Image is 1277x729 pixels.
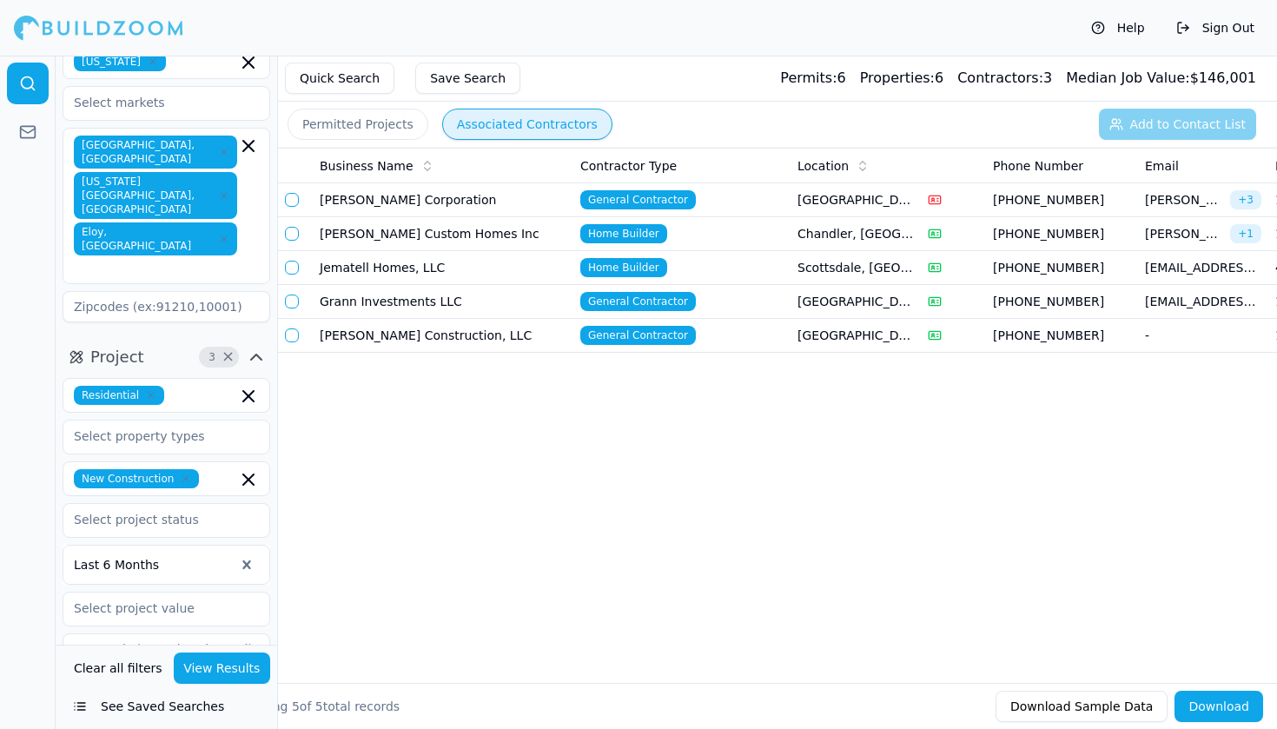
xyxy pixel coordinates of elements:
[74,52,166,71] span: [US_STATE]
[74,136,237,169] span: [GEOGRAPHIC_DATA], [GEOGRAPHIC_DATA]
[285,63,394,94] button: Quick Search
[993,259,1131,276] span: [PHONE_NUMBER]
[313,217,573,251] td: [PERSON_NAME] Custom Homes Inc
[313,183,573,217] td: [PERSON_NAME] Corporation
[580,258,667,277] span: Home Builder
[791,285,921,319] td: [GEOGRAPHIC_DATA], [GEOGRAPHIC_DATA]
[1145,191,1223,209] span: [PERSON_NAME][EMAIL_ADDRESS][DOMAIN_NAME]
[580,224,667,243] span: Home Builder
[63,87,248,118] input: Select markets
[63,421,248,452] input: Select property types
[791,217,921,251] td: Chandler, [GEOGRAPHIC_DATA]
[957,68,1052,89] div: 3
[1145,293,1261,310] span: [EMAIL_ADDRESS][DOMAIN_NAME]
[1066,68,1256,89] div: $ 146,001
[580,157,677,175] span: Contractor Type
[780,70,837,86] span: Permits:
[63,691,270,722] button: See Saved Searches
[993,225,1131,242] span: [PHONE_NUMBER]
[415,63,520,94] button: Save Search
[69,653,167,684] button: Clear all filters
[313,319,573,353] td: [PERSON_NAME] Construction, LLC
[1230,224,1261,243] span: + 1
[442,109,612,140] button: Associated Contractors
[996,691,1168,722] button: Download Sample Data
[288,109,428,140] button: Permitted Projects
[993,327,1131,344] span: [PHONE_NUMBER]
[580,190,696,209] span: General Contractor
[74,172,237,219] span: [US_STATE][GEOGRAPHIC_DATA], [GEOGRAPHIC_DATA]
[860,68,943,89] div: 6
[74,222,237,255] span: Eloy, [GEOGRAPHIC_DATA]
[791,183,921,217] td: [GEOGRAPHIC_DATA], [GEOGRAPHIC_DATA]
[74,386,164,405] span: Residential
[1174,691,1263,722] button: Download
[791,251,921,285] td: Scottsdale, [GEOGRAPHIC_DATA]
[580,292,696,311] span: General Contractor
[236,698,400,715] div: Showing of total records
[292,699,300,713] span: 5
[1145,259,1261,276] span: [EMAIL_ADDRESS][DOMAIN_NAME]
[315,699,323,713] span: 5
[580,326,696,345] span: General Contractor
[957,70,1043,86] span: Contractors:
[1082,14,1154,42] button: Help
[222,353,235,361] span: Clear Project filters
[90,345,144,369] span: Project
[63,291,270,322] input: Zipcodes (ex:91210,10001)
[1168,14,1263,42] button: Sign Out
[1138,319,1268,353] td: -
[791,319,921,353] td: [GEOGRAPHIC_DATA], [GEOGRAPHIC_DATA]
[860,70,935,86] span: Properties:
[74,469,199,488] span: New Construction
[993,293,1131,310] span: [PHONE_NUMBER]
[1066,70,1189,86] span: Median Job Value:
[63,633,270,665] input: Keywords (ex: solar, thermal)
[780,68,845,89] div: 6
[1145,225,1223,242] span: [PERSON_NAME][EMAIL_ADDRESS][DOMAIN_NAME]
[63,504,248,535] input: Select project status
[63,593,248,624] input: Select project value
[797,157,849,175] span: Location
[63,343,270,371] button: Project3Clear Project filters
[203,348,221,366] span: 3
[993,157,1083,175] span: Phone Number
[1145,157,1179,175] span: Email
[313,285,573,319] td: Grann Investments LLC
[1230,190,1261,209] span: + 3
[320,157,414,175] span: Business Name
[993,191,1131,209] span: [PHONE_NUMBER]
[174,653,271,684] button: View Results
[313,251,573,285] td: Jematell Homes, LLC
